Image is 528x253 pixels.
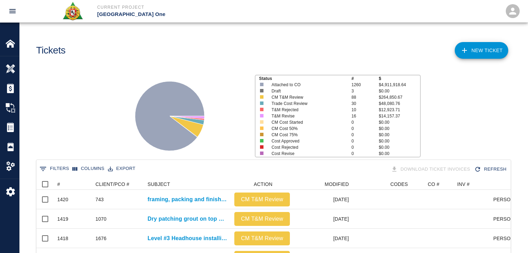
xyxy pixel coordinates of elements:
[254,179,273,190] div: ACTION
[95,215,107,222] div: 1070
[457,179,470,190] div: INV #
[293,179,352,190] div: MODIFIED
[379,100,420,107] p: $48,080.76
[379,75,420,82] p: $
[351,113,379,119] p: 16
[351,144,379,150] p: 0
[237,234,287,243] p: CM T&M Review
[57,215,68,222] div: 1419
[454,179,494,190] div: INV #
[379,107,420,113] p: $12,923.71
[379,82,420,88] p: $4,911,918.64
[389,163,473,176] div: Tickets download in groups of 15
[271,82,343,88] p: Attached to CO
[271,119,343,125] p: CM Cost Started
[259,75,351,82] p: Status
[36,45,66,56] h1: Tickets
[271,113,343,119] p: T&M Revise
[237,195,287,204] p: CM T&M Review
[351,88,379,94] p: 3
[271,94,343,100] p: CM T&M Review
[351,138,379,144] p: 0
[325,179,349,190] div: MODIFIED
[71,163,106,174] button: Select columns
[390,179,408,190] div: CODES
[379,88,420,94] p: $0.00
[351,94,379,100] p: 88
[271,100,343,107] p: Trade Cost Review
[95,179,129,190] div: CLIENT/PCO #
[95,196,104,203] div: 743
[148,195,227,204] a: framing, packing and finishing drains Level #2 East pier bathroom.
[271,125,343,132] p: CM Cost 50%
[379,119,420,125] p: $0.00
[379,94,420,100] p: $264,850.67
[57,235,68,242] div: 1418
[271,138,343,144] p: Cost Approved
[144,179,231,190] div: SUBJECT
[54,179,92,190] div: #
[455,42,508,59] a: NEW TICKET
[271,132,343,138] p: CM Cost 75%
[351,125,379,132] p: 0
[148,215,227,223] a: Dry patching grout on top of beams Column line E9-EH.
[379,150,420,157] p: $0.00
[271,107,343,113] p: T&M Rejected
[62,1,83,21] img: Roger & Sons Concrete
[97,4,302,10] p: Current Project
[293,209,352,229] div: [DATE]
[92,179,144,190] div: CLIENT/PCO #
[351,119,379,125] p: 0
[97,10,302,18] p: [GEOGRAPHIC_DATA] One
[293,190,352,209] div: [DATE]
[351,100,379,107] p: 30
[106,163,137,174] button: Export
[148,234,227,243] a: Level #3 Headhouse installing Styrofoam underneath [PERSON_NAME] duct.
[473,163,509,176] button: Refresh
[271,150,343,157] p: Cost Revise
[293,229,352,248] div: [DATE]
[379,144,420,150] p: $0.00
[473,163,509,176] div: Refresh the list
[237,215,287,223] p: CM T&M Review
[57,179,60,190] div: #
[379,132,420,138] p: $0.00
[351,75,379,82] p: #
[352,179,411,190] div: CODES
[38,163,71,174] button: Show filters
[351,107,379,113] p: 10
[379,125,420,132] p: $0.00
[351,150,379,157] p: 0
[4,3,21,19] button: open drawer
[231,179,293,190] div: ACTION
[351,82,379,88] p: 1260
[379,138,420,144] p: $0.00
[379,113,420,119] p: $14,157.37
[95,235,107,242] div: 1676
[411,179,454,190] div: CO #
[148,179,170,190] div: SUBJECT
[428,179,439,190] div: CO #
[351,132,379,138] p: 0
[57,196,68,203] div: 1420
[271,144,343,150] p: Cost Rejected
[271,88,343,94] p: Draft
